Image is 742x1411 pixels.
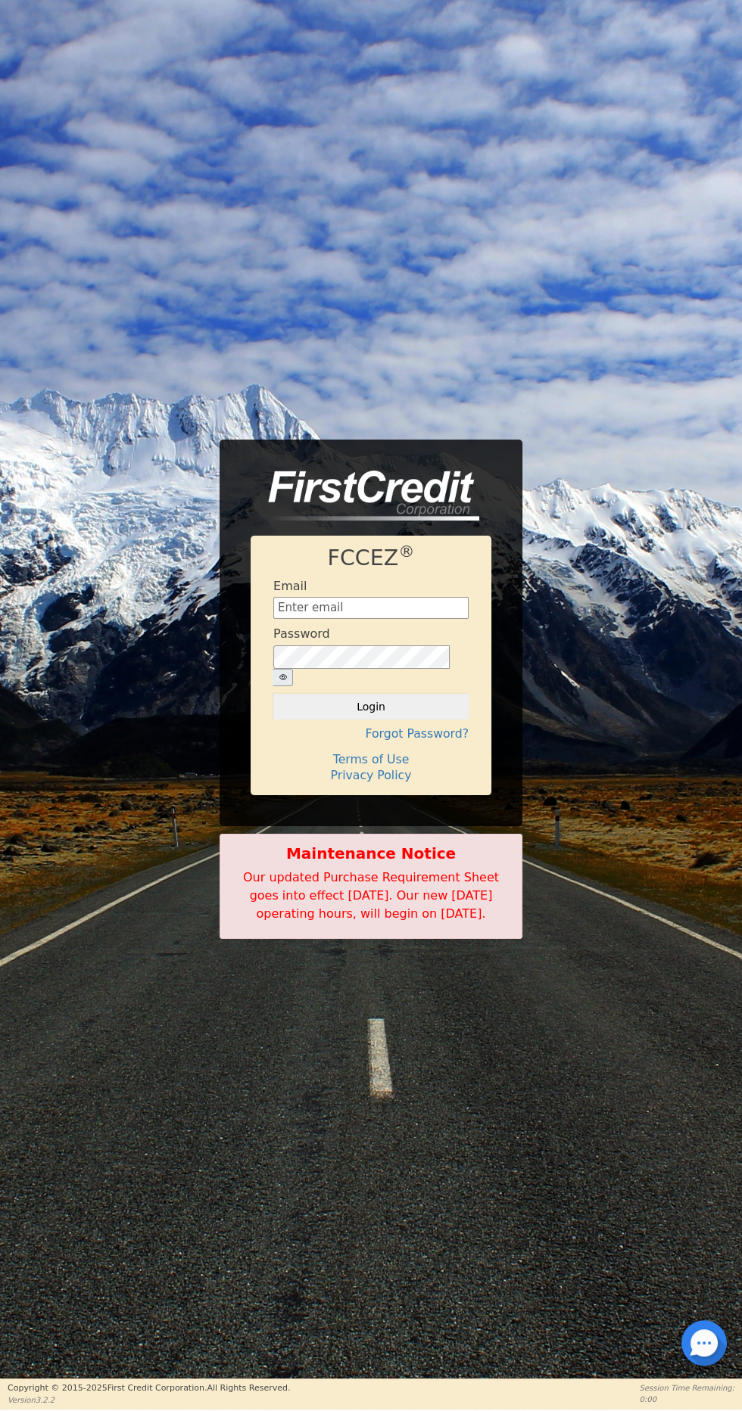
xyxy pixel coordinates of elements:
h1: FCCEZ [273,545,469,571]
p: Copyright © 2015- 2025 First Credit Corporation. [8,1382,290,1395]
h4: Forgot Password? [273,727,469,741]
p: Version 3.2.2 [8,1394,290,1406]
span: Our updated Purchase Requirement Sheet goes into effect [DATE]. Our new [DATE] operating hours, w... [243,870,499,921]
button: Login [273,694,469,719]
p: 0:00 [640,1394,734,1405]
img: logo-CMu_cnol.png [251,471,479,521]
h4: Password [273,626,330,641]
h4: Privacy Policy [273,769,469,783]
input: Enter email [273,597,469,620]
h4: Terms of Use [273,753,469,767]
p: Session Time Remaining: [640,1382,734,1394]
sup: ® [398,542,414,561]
h4: Email [273,579,307,593]
input: password [273,645,450,669]
b: Maintenance Notice [228,842,514,865]
span: All Rights Reserved. [207,1383,290,1393]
